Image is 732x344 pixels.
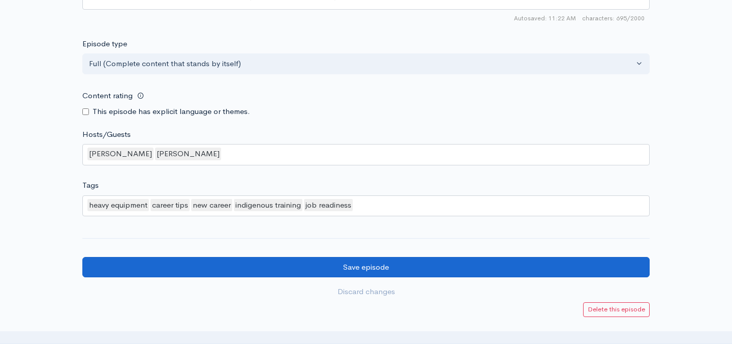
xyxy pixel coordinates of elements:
label: Tags [82,180,99,191]
label: This episode has explicit language or themes. [93,106,250,118]
button: Full (Complete content that stands by itself) [82,53,650,74]
label: Episode type [82,38,127,50]
div: Full (Complete content that stands by itself) [89,58,634,70]
span: Autosaved: 11:22 AM [514,14,576,23]
label: Hosts/Guests [82,129,131,140]
label: Content rating [82,85,133,106]
a: Discard changes [82,281,650,302]
small: Delete this episode [588,305,645,313]
div: career tips [150,199,190,212]
a: Delete this episode [583,302,650,317]
div: heavy equipment [87,199,149,212]
span: 695/2000 [582,14,645,23]
div: job readiness [304,199,353,212]
div: [PERSON_NAME] [155,148,221,160]
div: [PERSON_NAME] [87,148,154,160]
div: new career [191,199,232,212]
div: indigenous training [234,199,302,212]
input: Save episode [82,257,650,278]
